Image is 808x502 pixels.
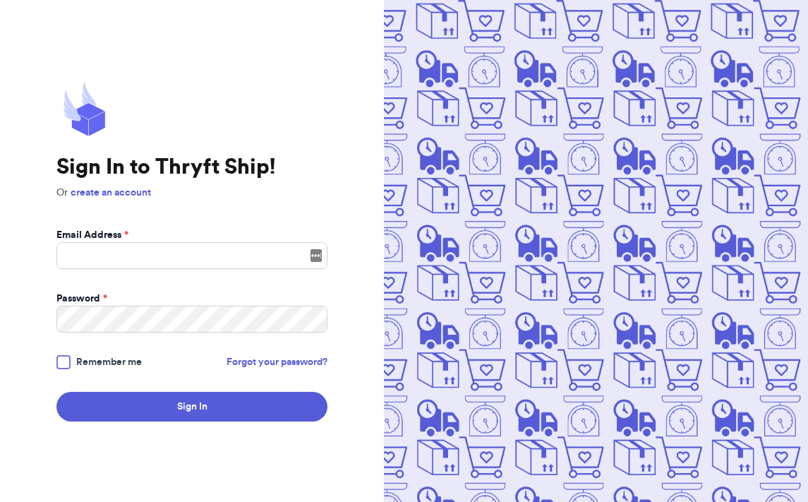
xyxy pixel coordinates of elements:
h1: Sign In to Thryft Ship! [56,155,327,180]
label: Email Address [56,228,128,242]
p: Or [56,186,327,200]
button: Sign In [56,392,327,422]
span: Remember me [76,355,142,369]
a: Forgot your password? [227,355,327,369]
label: Password [56,292,107,306]
a: create an account [71,188,151,198]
